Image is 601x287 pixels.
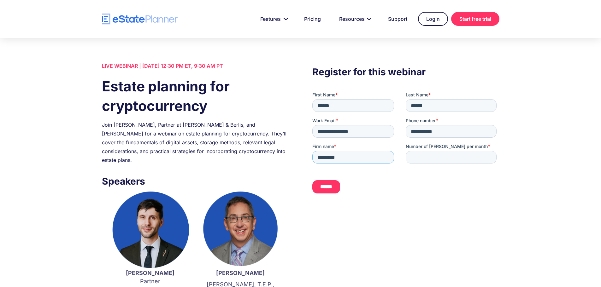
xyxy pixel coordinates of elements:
[380,13,415,25] a: Support
[418,12,448,26] a: Login
[102,61,289,70] div: LIVE WEBINAR | [DATE] 12:30 PM ET, 9:30 AM PT
[216,270,265,276] strong: [PERSON_NAME]
[451,12,499,26] a: Start free trial
[111,269,189,285] p: Partner
[253,13,293,25] a: Features
[102,120,289,164] div: Join [PERSON_NAME], Partner at [PERSON_NAME] & Berlis, and [PERSON_NAME] for a webinar on estate ...
[297,13,328,25] a: Pricing
[332,13,377,25] a: Resources
[312,65,499,79] h3: Register for this webinar
[312,92,499,199] iframe: Form 0
[102,14,178,25] a: home
[102,174,289,188] h3: Speakers
[102,77,289,116] h1: Estate planning for cryptocurrency
[126,270,174,276] strong: [PERSON_NAME]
